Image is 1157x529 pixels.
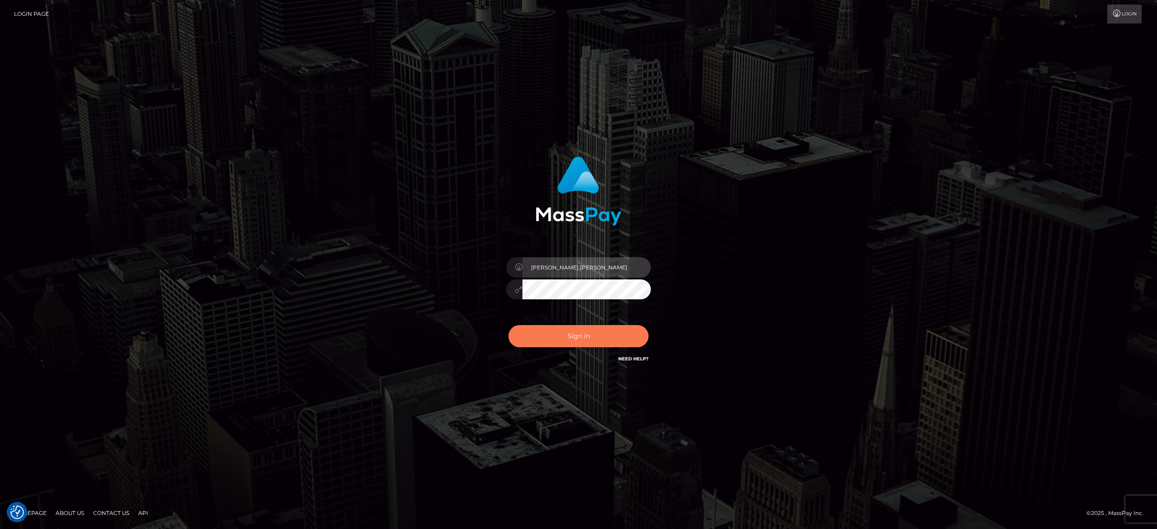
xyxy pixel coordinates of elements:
a: About Us [52,506,88,520]
a: Login Page [14,5,49,24]
button: Sign in [508,325,649,347]
a: Contact Us [89,506,133,520]
button: Consent Preferences [10,505,24,519]
a: Need Help? [618,356,649,362]
img: Revisit consent button [10,505,24,519]
a: Homepage [10,506,50,520]
a: API [135,506,152,520]
img: MassPay Login [536,156,621,226]
a: Login [1107,5,1142,24]
div: © 2025 , MassPay Inc. [1086,508,1150,518]
input: Username... [522,257,651,278]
